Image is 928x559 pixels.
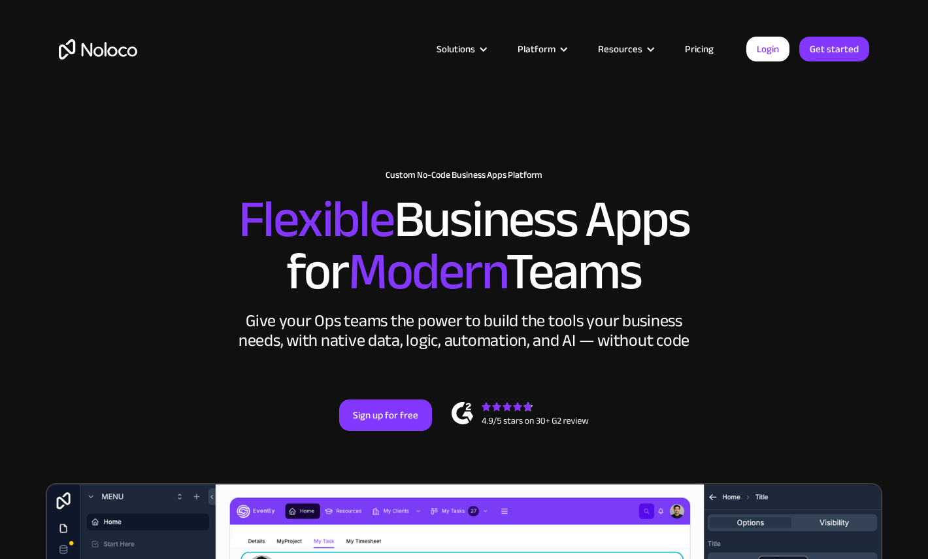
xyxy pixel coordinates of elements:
a: Sign up for free [339,399,432,431]
h1: Custom No-Code Business Apps Platform [59,170,869,180]
div: Solutions [420,41,501,58]
span: Flexible [239,171,394,268]
div: Resources [582,41,669,58]
a: Pricing [669,41,730,58]
div: Give your Ops teams the power to build the tools your business needs, with native data, logic, au... [235,311,693,350]
h2: Business Apps for Teams [59,194,869,298]
a: Login [746,37,789,61]
div: Resources [598,41,642,58]
div: Platform [518,41,555,58]
span: Modern [348,223,506,320]
a: home [59,39,137,59]
a: Get started [799,37,869,61]
div: Platform [501,41,582,58]
div: Solutions [437,41,475,58]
